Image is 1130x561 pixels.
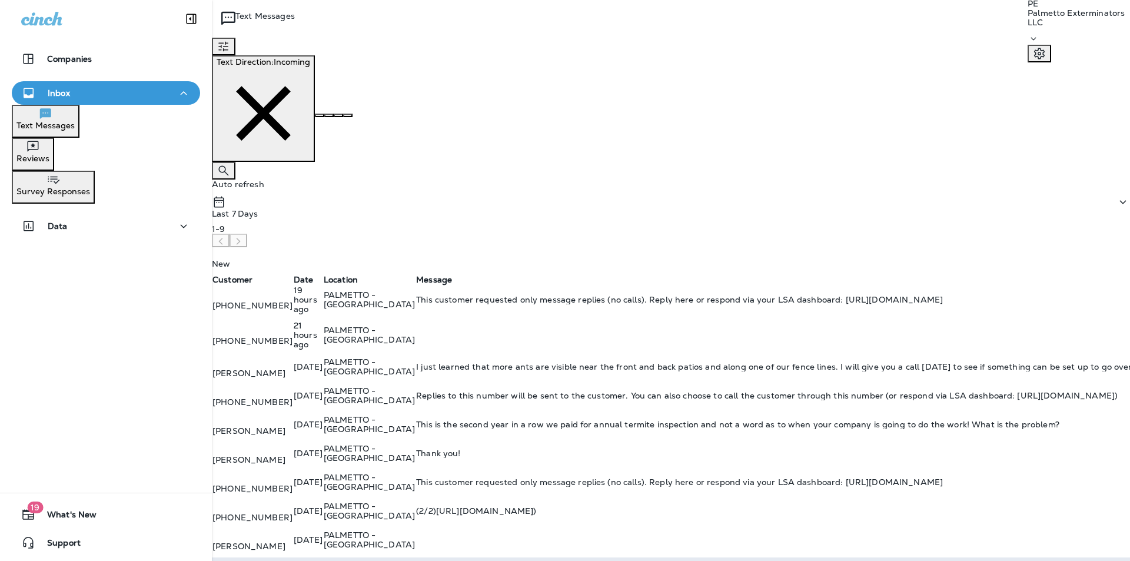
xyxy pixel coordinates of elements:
[47,54,92,64] p: Companies
[1028,45,1051,62] button: Settings
[294,506,323,516] p: Sep 2, 2025 01:20 PM
[212,397,293,407] span: [PHONE_NUMBER]
[16,154,49,163] p: Reviews
[16,121,75,130] p: Text Messages
[324,530,415,550] span: PALMETTO - [GEOGRAPHIC_DATA]
[294,286,323,314] p: Sep 8, 2025 12:38 PM
[217,57,310,67] span: Text Direction : Incoming
[324,357,415,377] span: PALMETTO - [GEOGRAPHIC_DATA]
[324,290,415,310] span: PALMETTO - [GEOGRAPHIC_DATA]
[294,449,323,458] p: Sep 3, 2025 05:43 PM
[12,138,54,171] button: Reviews
[324,274,358,285] span: Location
[48,88,70,98] p: Inbox
[12,171,95,204] button: Survey Responses
[48,221,68,231] p: Data
[294,477,323,487] p: Sep 3, 2025 10:05 AM
[212,274,252,285] span: Customer
[212,336,293,346] span: [PHONE_NUMBER]
[294,362,323,371] p: Sep 7, 2025 01:58 PM
[12,47,200,71] button: Companies
[416,274,452,285] span: Message
[324,414,415,434] span: PALMETTO - [GEOGRAPHIC_DATA]
[324,386,415,406] span: PALMETTO - [GEOGRAPHIC_DATA]
[324,325,415,345] span: PALMETTO - [GEOGRAPHIC_DATA]
[294,420,323,429] p: Sep 4, 2025 06:19 PM
[294,391,323,400] p: Sep 5, 2025 10:25 AM
[235,11,295,21] p: Text Messages
[212,455,293,464] p: [PERSON_NAME]
[212,300,293,311] span: [PHONE_NUMBER]
[212,209,258,218] p: Last 7 Days
[217,57,310,160] div: Text Direction:Incoming
[324,443,415,463] span: PALMETTO - [GEOGRAPHIC_DATA]
[1028,8,1130,27] p: Palmetto Exterminators LLC
[16,187,90,196] p: Survey Responses
[324,472,415,492] span: PALMETTO - [GEOGRAPHIC_DATA]
[212,180,1130,189] p: Auto refresh
[212,483,293,494] span: [PHONE_NUMBER]
[12,531,200,555] button: Support
[35,538,81,552] span: Support
[12,105,79,138] button: Text Messages
[294,535,323,545] p: Sep 2, 2025 11:31 AM
[212,426,293,436] p: [PERSON_NAME]
[175,7,208,31] button: Collapse Sidebar
[212,224,1127,234] div: 1 - 9
[12,503,200,526] button: 19What's New
[212,38,235,55] button: Filters
[212,369,293,378] p: [PERSON_NAME]
[27,502,43,513] span: 19
[12,81,200,105] button: Inbox
[212,259,1130,268] p: New
[212,162,235,180] button: Search Messages
[212,512,293,523] span: [PHONE_NUMBER]
[35,510,97,524] span: What's New
[324,501,415,521] span: PALMETTO - [GEOGRAPHIC_DATA]
[294,321,323,349] p: Sep 8, 2025 11:10 AM
[212,542,293,551] p: [PERSON_NAME]
[12,214,200,238] button: Data
[294,274,314,285] span: Date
